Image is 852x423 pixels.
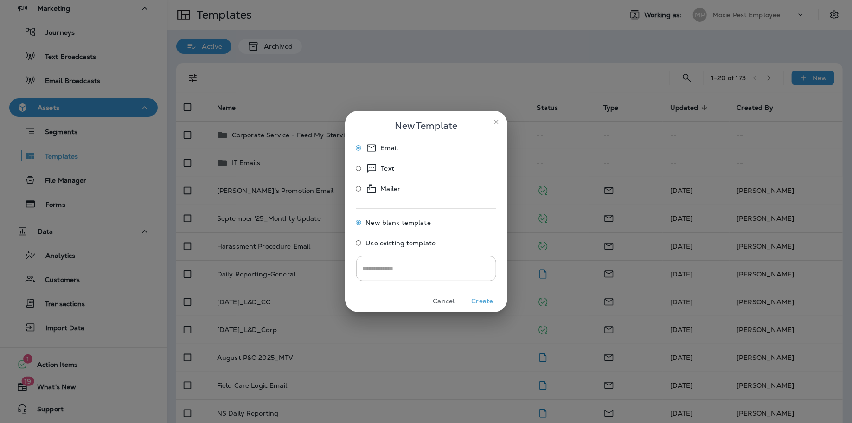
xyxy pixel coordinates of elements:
p: Email [381,142,398,154]
button: Cancel [427,294,461,308]
button: Create [465,294,500,308]
span: Use existing template [366,239,436,247]
p: Text [381,163,395,174]
button: close [489,115,504,129]
span: New blank template [366,219,431,226]
p: Mailer [381,183,401,194]
span: New Template [395,118,457,133]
